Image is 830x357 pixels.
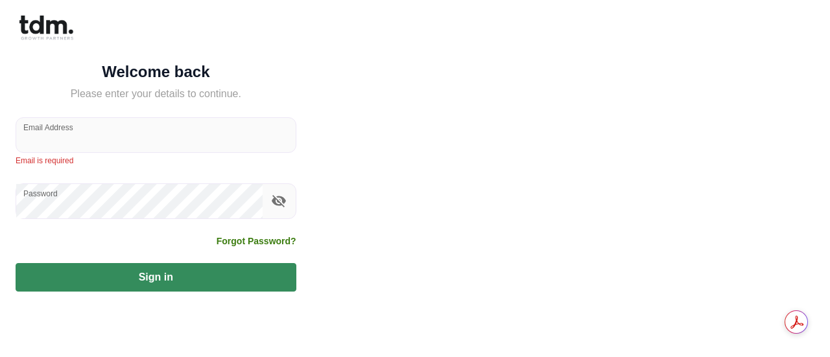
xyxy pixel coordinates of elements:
[23,122,73,133] label: Email Address
[16,86,296,102] h5: Please enter your details to continue.
[16,65,296,78] h5: Welcome back
[217,235,296,248] a: Forgot Password?
[16,155,296,168] p: Email is required
[23,188,58,199] label: Password
[268,190,290,212] button: toggle password visibility
[16,263,296,292] button: Sign in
